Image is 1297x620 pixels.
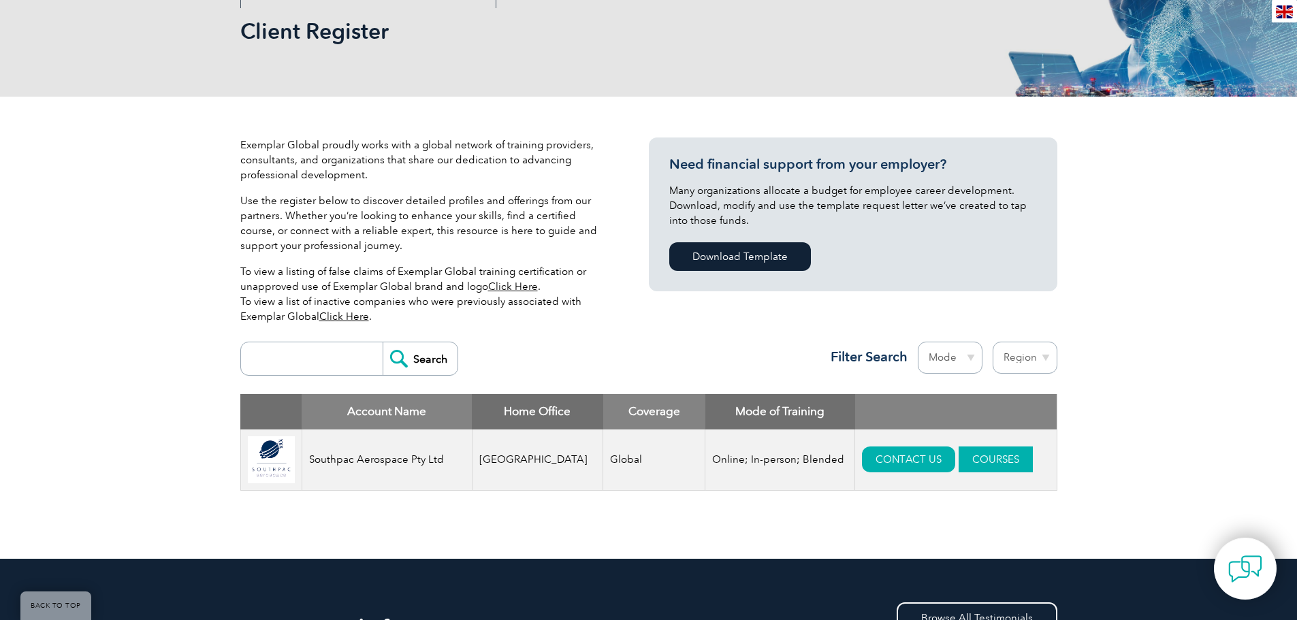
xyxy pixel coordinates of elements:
th: Coverage: activate to sort column ascending [603,394,705,429]
a: Click Here [488,280,538,293]
th: Mode of Training: activate to sort column ascending [705,394,855,429]
p: Many organizations allocate a budget for employee career development. Download, modify and use th... [669,183,1037,228]
a: BACK TO TOP [20,591,91,620]
img: 232a24ac-d9bc-ea11-a814-000d3a79823d-logo.png [248,436,295,483]
h2: Client Register [240,20,812,42]
img: en [1276,5,1293,18]
img: contact-chat.png [1228,552,1262,586]
th: Home Office: activate to sort column ascending [472,394,603,429]
td: Southpac Aerospace Pty Ltd [302,429,472,491]
td: Online; In-person; Blended [705,429,855,491]
a: Click Here [319,310,369,323]
h3: Need financial support from your employer? [669,156,1037,173]
h3: Filter Search [822,348,908,365]
input: Search [383,342,458,375]
p: Exemplar Global proudly works with a global network of training providers, consultants, and organ... [240,137,608,182]
th: Account Name: activate to sort column descending [302,394,472,429]
a: Download Template [669,242,811,271]
a: CONTACT US [862,446,955,472]
a: COURSES [959,446,1033,472]
td: [GEOGRAPHIC_DATA] [472,429,603,491]
th: : activate to sort column ascending [855,394,1057,429]
td: Global [603,429,705,491]
p: Use the register below to discover detailed profiles and offerings from our partners. Whether you... [240,193,608,253]
p: To view a listing of false claims of Exemplar Global training certification or unapproved use of ... [240,264,608,324]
